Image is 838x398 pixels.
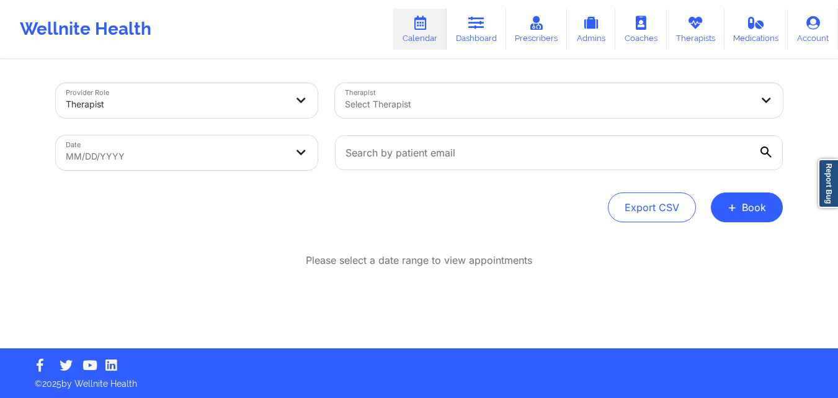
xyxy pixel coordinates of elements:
[724,9,788,50] a: Medications
[306,253,532,268] p: Please select a date range to view appointments
[818,159,838,208] a: Report Bug
[608,192,696,222] button: Export CSV
[66,91,287,118] div: Therapist
[567,9,615,50] a: Admins
[26,369,812,390] p: © 2025 by Wellnite Health
[615,9,667,50] a: Coaches
[335,135,783,170] input: Search by patient email
[506,9,568,50] a: Prescribers
[728,204,737,210] span: +
[667,9,724,50] a: Therapists
[393,9,447,50] a: Calendar
[447,9,506,50] a: Dashboard
[788,9,838,50] a: Account
[711,192,783,222] button: +Book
